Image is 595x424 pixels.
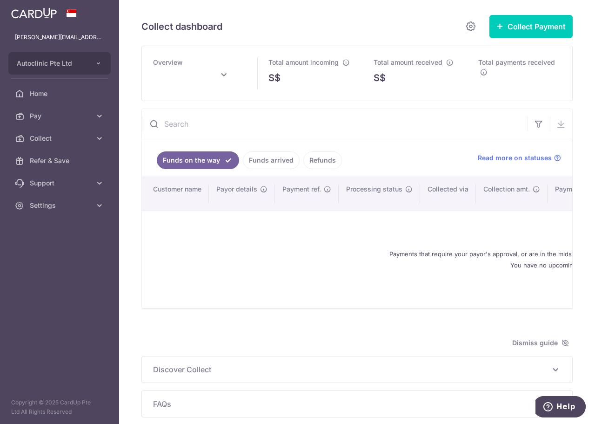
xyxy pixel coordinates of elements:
[153,58,183,66] span: Overview
[157,151,239,169] a: Funds on the way
[153,364,561,375] p: Discover Collect
[30,178,91,188] span: Support
[420,177,476,211] th: Collected via
[483,185,530,194] span: Collection amt.
[216,185,257,194] span: Payor details
[30,156,91,165] span: Refer & Save
[489,15,573,38] button: Collect Payment
[535,396,586,419] iframe: Opens a widget where you can find more information
[478,153,561,163] a: Read more on statuses
[30,89,91,98] span: Home
[512,337,569,349] span: Dismiss guide
[374,71,386,85] span: S$
[374,58,442,66] span: Total amount received
[153,398,550,410] span: FAQs
[17,59,86,68] span: Autoclinic Pte Ltd
[282,185,321,194] span: Payment ref.
[268,71,281,85] span: S$
[142,177,209,211] th: Customer name
[153,398,561,410] p: FAQs
[478,153,552,163] span: Read more on statuses
[30,134,91,143] span: Collect
[268,58,339,66] span: Total amount incoming
[30,201,91,210] span: Settings
[141,19,222,34] h5: Collect dashboard
[21,7,40,15] span: Help
[8,52,111,75] button: Autoclinic Pte Ltd
[346,185,402,194] span: Processing status
[243,151,300,169] a: Funds arrived
[303,151,342,169] a: Refunds
[142,109,528,139] input: Search
[11,7,57,19] img: CardUp
[15,33,104,42] p: [PERSON_NAME][EMAIL_ADDRESS][PERSON_NAME][DOMAIN_NAME]
[30,111,91,121] span: Pay
[478,58,555,66] span: Total payments received
[153,364,550,375] span: Discover Collect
